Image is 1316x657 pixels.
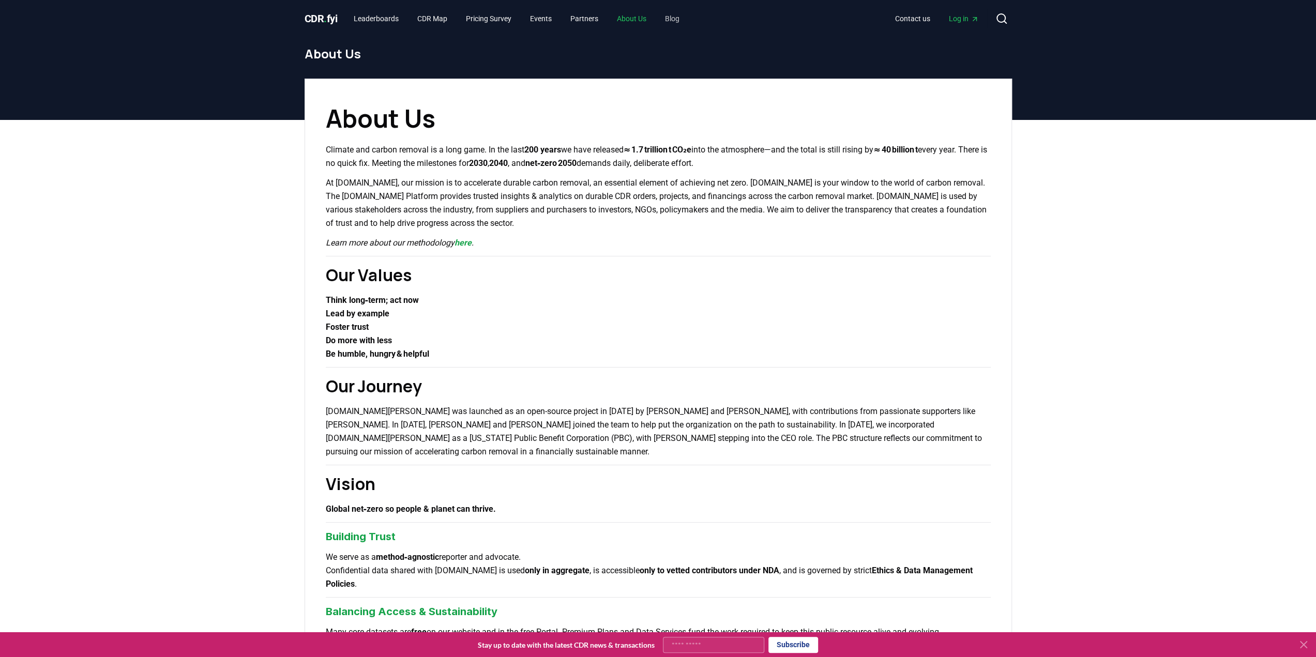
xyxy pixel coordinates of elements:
nav: Main [887,9,987,28]
a: About Us [609,9,655,28]
span: CDR fyi [305,12,338,25]
strong: method‑agnostic [376,552,440,562]
strong: Ethics & Data Management Policies [326,566,973,589]
a: Contact us [887,9,939,28]
h3: Balancing Access & Sustainability [326,604,991,619]
strong: 2030 [469,158,488,168]
a: Pricing Survey [458,9,520,28]
strong: ≈ 1.7 trillion t CO₂e [624,145,691,155]
strong: net‑zero 2050 [525,158,577,168]
p: Climate and carbon removal is a long game. In the last we have released into the atmosphere—and t... [326,143,991,170]
p: [DOMAIN_NAME][PERSON_NAME] was launched as an open-source project in [DATE] by [PERSON_NAME] and ... [326,405,991,459]
h2: Vision [326,471,991,496]
nav: Main [345,9,688,28]
a: here [455,238,472,248]
span: . [324,12,327,25]
p: We serve as a reporter and advocate. Confidential data shared with [DOMAIN_NAME] is used , is acc... [326,551,991,591]
p: Many core datasets are on our website and in the free Portal. Premium Plans and Data Services fun... [326,625,991,639]
a: Events [522,9,560,28]
strong: Lead by example [326,309,389,318]
strong: Be humble, hungry & helpful [326,349,429,359]
h2: Our Values [326,263,991,287]
em: Learn more about our methodology . [326,238,474,248]
strong: 2040 [489,158,508,168]
a: Leaderboards [345,9,407,28]
h2: Our Journey [326,374,991,399]
strong: free [411,627,427,637]
h1: About Us [326,100,991,137]
a: Partners [562,9,607,28]
strong: only to vetted contributors under NDA [640,566,779,575]
strong: Do more with less [326,335,392,345]
h1: About Us [305,45,1012,62]
strong: Foster trust [326,322,369,332]
a: Blog [657,9,688,28]
strong: only in aggregate [525,566,589,575]
h3: Building Trust [326,529,991,544]
span: Log in [949,13,979,24]
p: At [DOMAIN_NAME], our mission is to accelerate durable carbon removal, an essential element of ac... [326,176,991,230]
strong: Think long‑term; act now [326,295,419,305]
strong: 200 years [524,145,561,155]
a: CDR.fyi [305,11,338,26]
strong: ≈ 40 billion t [873,145,917,155]
a: CDR Map [409,9,456,28]
a: Log in [941,9,987,28]
strong: Global net‑zero so people & planet can thrive. [326,504,496,514]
